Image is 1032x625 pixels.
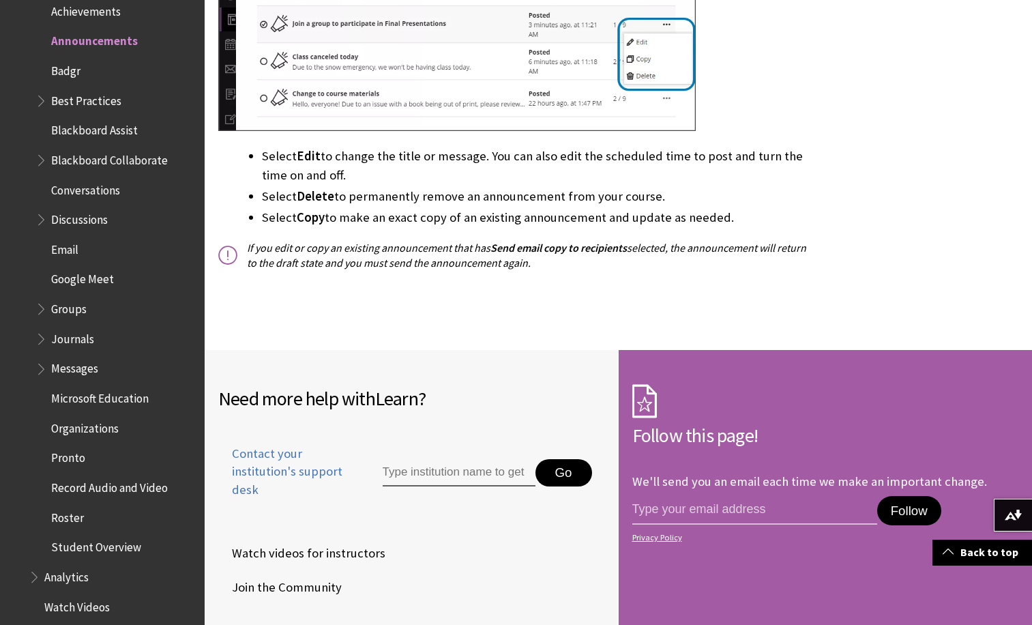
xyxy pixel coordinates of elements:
[51,119,138,137] span: Blackboard Assist
[51,387,149,405] span: Microsoft Education
[51,358,98,376] span: Messages
[51,89,121,108] span: Best Practices
[383,459,535,486] input: Type institution name to get support
[218,445,351,515] a: Contact your institution's support desk
[218,445,351,499] span: Contact your institution's support desk
[51,447,85,465] span: Pronto
[262,147,816,185] li: Select to change the title or message. You can also edit the scheduled time to post and turn the ...
[375,386,418,411] span: Learn
[44,566,89,584] span: Analytics
[877,496,941,526] button: Follow
[632,533,1015,542] a: Privacy Policy
[218,384,605,413] h2: Need more help with ?
[51,208,108,227] span: Discussions
[632,474,987,489] p: We'll send you an email each time we make an important change.
[262,187,816,206] li: Select to permanently remove an announcement from your course.
[218,240,816,271] p: If you edit or copy an existing announcement that has selected, the announcement will return to t...
[632,384,657,418] img: Subscription Icon
[218,543,385,564] span: Watch videos for instructors
[490,241,627,255] span: Send email copy to recipients
[262,208,816,227] li: Select to make an exact copy of an existing announcement and update as needed.
[51,30,138,48] span: Announcements
[51,268,114,287] span: Google Meet
[51,238,78,257] span: Email
[218,577,342,598] span: Join the Community
[51,506,84,525] span: Roster
[297,148,321,164] span: Edit
[297,209,325,225] span: Copy
[51,297,87,316] span: Groups
[51,536,141,555] span: Student Overview
[51,59,80,78] span: Badgr
[932,540,1032,565] a: Back to top
[535,459,592,486] button: Go
[51,417,119,435] span: Organizations
[51,179,120,197] span: Conversations
[297,188,334,204] span: Delete
[51,476,168,495] span: Record Audio and Video
[51,149,168,167] span: Blackboard Collaborate
[632,421,1019,450] h2: Follow this page!
[44,596,110,614] span: Watch Videos
[218,543,388,564] a: Watch videos for instructors
[632,496,877,525] input: email address
[51,328,94,346] span: Journals
[218,577,344,598] a: Join the Community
